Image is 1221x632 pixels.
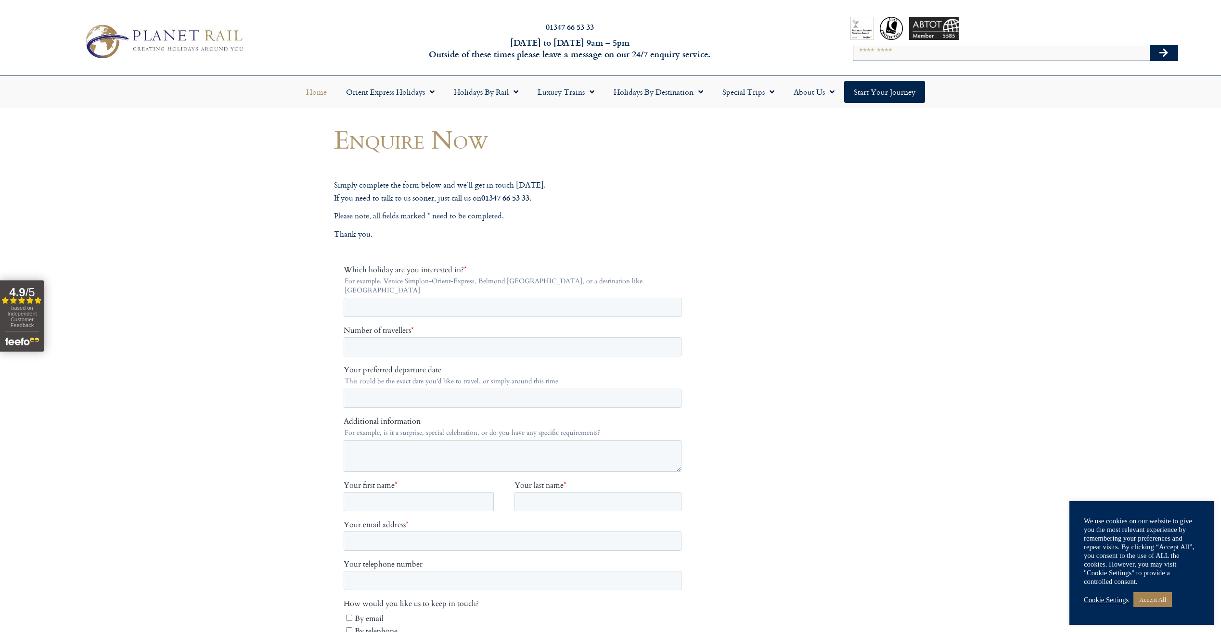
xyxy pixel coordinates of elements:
[334,179,695,204] p: Simply complete the form below and we’ll get in touch [DATE]. If you need to talk to us sooner, j...
[713,81,784,103] a: Special Trips
[1084,517,1199,586] div: We use cookies on our website to give you the most relevant experience by remembering your prefer...
[1084,595,1129,604] a: Cookie Settings
[528,81,604,103] a: Luxury Trains
[444,81,528,103] a: Holidays by Rail
[328,37,812,60] h6: [DATE] to [DATE] 9am – 5pm Outside of these times please leave a message on our 24/7 enquiry serv...
[334,228,695,240] p: Thank you.
[78,21,247,62] img: Planet Rail Train Holidays Logo
[5,81,1216,103] nav: Menu
[336,81,444,103] a: Orient Express Holidays
[1133,592,1172,607] a: Accept All
[844,81,925,103] a: Start your Journey
[296,81,336,103] a: Home
[1150,45,1178,61] button: Search
[546,21,594,32] a: 01347 66 53 33
[604,81,713,103] a: Holidays by Destination
[334,125,695,153] h1: Enquire Now
[481,192,529,203] strong: 01347 66 53 33
[784,81,844,103] a: About Us
[334,210,695,222] p: Please note, all fields marked * need to be completed.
